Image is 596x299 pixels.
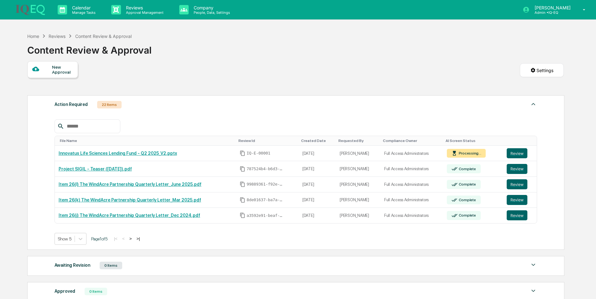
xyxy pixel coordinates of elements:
td: Full Access Administrators [380,161,443,177]
span: Copy Id [240,150,245,156]
div: Complete [457,167,476,171]
td: [PERSON_NAME] [336,177,380,192]
td: [DATE] [299,192,336,208]
a: Item 26(k) The WindAcre Partnership Quarterly Letter_Mar 2025.pdf [59,197,201,202]
a: Review [507,164,533,174]
button: >| [134,236,142,241]
span: Page 1 of 5 [91,236,107,241]
div: Toggle SortBy [446,139,500,143]
span: IQ-E-00001 [247,151,270,156]
a: Project SIGIL - Teaser ([DATE]).pdf [59,166,132,171]
button: < [120,236,127,241]
div: Complete [457,198,476,202]
div: Toggle SortBy [238,139,296,143]
p: Admin • IQ-EQ [530,10,574,15]
div: Action Required [55,100,88,108]
div: Reviews [49,34,65,39]
td: [DATE] [299,177,336,192]
div: Approved [55,287,75,295]
a: Review [507,195,533,205]
img: logo [15,4,45,15]
div: Processing... [457,151,481,155]
a: Review [507,210,533,220]
p: People, Data, Settings [189,10,233,15]
span: Copy Id [240,212,245,218]
p: Company [189,5,233,10]
div: Toggle SortBy [338,139,378,143]
a: Item 26(l) The WindAcre Partnership Quarterly Letter_June 2025.pdf [59,182,201,187]
button: Review [507,195,527,205]
iframe: Open customer support [576,278,593,295]
p: [PERSON_NAME] [530,5,574,10]
button: |< [112,236,119,241]
button: Settings [520,63,564,77]
button: Review [507,210,527,220]
div: Toggle SortBy [60,139,233,143]
div: 0 Items [85,288,107,295]
p: Reviews [121,5,167,10]
div: Awaiting Revision [55,261,90,269]
div: New Approval [52,65,73,75]
span: a3592e91-beaf-4b0a-81b6-84060fb7e519 [247,213,284,218]
div: 22 Items [97,101,122,108]
td: [DATE] [299,161,336,177]
button: > [128,236,134,241]
p: Calendar [67,5,99,10]
img: caret [530,100,537,108]
td: Full Access Administrators [380,208,443,223]
p: Approval Management [121,10,167,15]
td: [PERSON_NAME] [336,208,380,223]
img: caret [530,287,537,295]
td: [PERSON_NAME] [336,161,380,177]
button: Review [507,148,527,158]
div: Home [27,34,39,39]
td: [DATE] [299,146,336,161]
span: Copy Id [240,197,245,203]
a: Innovatus Life Sciences Lending Fund - Q2 2025_V2.pptx [59,151,177,156]
button: Review [507,164,527,174]
div: Toggle SortBy [301,139,333,143]
span: Copy Id [240,166,245,172]
div: 0 Items [100,262,122,269]
span: 99889361-f92e-4834-aec9-e16318d13e36 [247,182,284,187]
td: [DATE] [299,208,336,223]
td: Full Access Administrators [380,192,443,208]
a: Review [507,179,533,189]
td: Full Access Administrators [380,146,443,161]
td: [PERSON_NAME] [336,146,380,161]
div: Content Review & Approval [75,34,132,39]
span: Copy Id [240,181,245,187]
td: [PERSON_NAME] [336,192,380,208]
span: 787524b4-b6d3-447b-a81d-18c32804b0a8 [247,166,284,171]
p: Manage Tasks [67,10,99,15]
div: Complete [457,213,476,218]
div: Toggle SortBy [508,139,534,143]
span: 8de01637-ba7a-44df-bdb6-fb2858cbe601 [247,197,284,202]
a: Review [507,148,533,158]
div: Content Review & Approval [27,39,152,56]
div: Complete [457,182,476,186]
a: Item 26(j) The WindAcre Partnership Quarterly Letter_Dec 2024.pdf [59,213,200,218]
div: Toggle SortBy [383,139,441,143]
img: caret [530,261,537,269]
td: Full Access Administrators [380,177,443,192]
button: Review [507,179,527,189]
